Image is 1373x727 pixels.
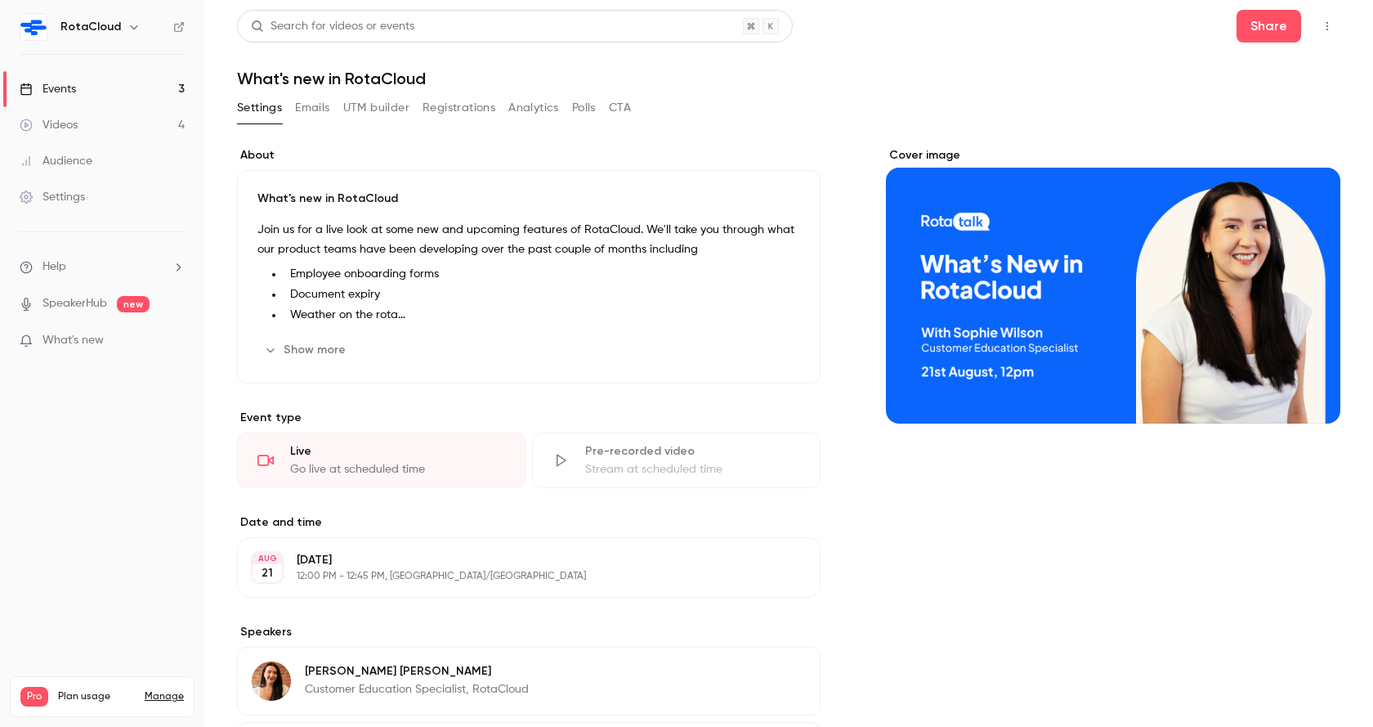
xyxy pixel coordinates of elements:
button: Emails [295,95,329,121]
label: About [237,147,821,164]
p: [PERSON_NAME] [PERSON_NAME] [305,663,529,680]
h1: What's new in RotaCloud [237,69,1340,88]
span: Plan usage [58,690,135,703]
div: Events [20,81,76,97]
a: SpeakerHub [42,295,107,312]
button: Polls [572,95,596,121]
p: Customer Education Specialist, RotaCloud [305,681,529,698]
div: Stream at scheduled time [585,461,800,478]
li: Document expiry [284,286,800,303]
div: Videos [20,117,78,133]
p: Join us for a live look at some new and upcoming features of RotaCloud. We'll take you through wh... [257,220,800,259]
div: LiveGo live at scheduled time [237,433,525,488]
a: Manage [145,690,184,703]
p: 12:00 PM - 12:45 PM, [GEOGRAPHIC_DATA]/[GEOGRAPHIC_DATA] [297,570,734,583]
button: Analytics [508,95,559,121]
span: Pro [20,687,48,707]
div: Sophie Wilson[PERSON_NAME] [PERSON_NAME]Customer Education Specialist, RotaCloud [237,647,821,716]
button: Share [1237,10,1301,43]
button: UTM builder [343,95,409,121]
div: Live [290,443,505,460]
div: AUG [253,553,282,564]
button: Settings [237,95,282,121]
div: Search for videos or events [251,18,414,35]
p: 21 [262,565,273,581]
span: Help [42,258,66,276]
div: Audience [20,153,92,169]
li: Weather on the rota [284,307,800,324]
p: What's new in RotaCloud [257,191,800,207]
li: help-dropdown-opener [20,258,185,276]
div: Pre-recorded videoStream at scheduled time [532,433,821,488]
img: Sophie Wilson [252,662,291,701]
div: Settings [20,189,85,205]
label: Date and time [237,514,821,531]
button: Show more [257,337,356,363]
p: [DATE] [297,552,734,568]
li: Employee onboarding forms [284,266,800,283]
label: Speakers [237,624,821,640]
span: What's new [42,332,104,349]
p: Event type [237,410,821,426]
span: new [117,296,150,312]
label: Cover image [886,147,1340,164]
section: Cover image [886,147,1340,424]
h6: RotaCloud [60,19,121,35]
div: Go live at scheduled time [290,461,505,478]
img: RotaCloud [20,14,47,40]
div: Pre-recorded video [585,443,800,460]
button: CTA [609,95,631,121]
button: Registrations [423,95,495,121]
